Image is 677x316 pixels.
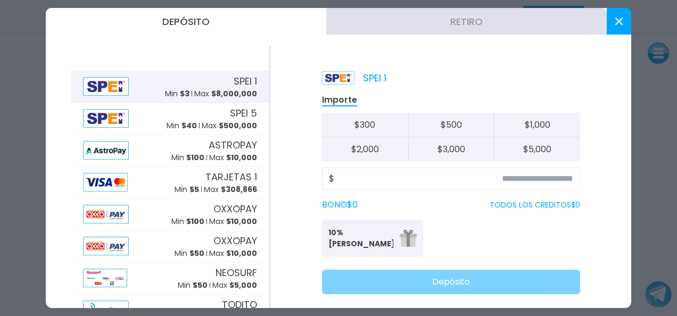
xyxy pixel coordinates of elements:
[167,120,197,131] p: Min
[326,8,607,35] button: Retiro
[83,205,129,223] img: Alipay
[213,202,257,216] span: OXXOPAY
[209,138,257,152] span: ASTROPAY
[71,198,269,230] button: AlipayOXXOPAYMin $100Max $10,000
[189,248,204,259] span: $ 50
[408,113,494,137] button: $500
[322,113,408,137] button: $300
[171,216,204,227] p: Min
[221,184,257,195] span: $ 308,866
[322,71,386,85] p: SPEI 1
[71,167,269,198] button: AlipayTARJETAS 1Min $5Max $308,866
[209,152,257,163] p: Max
[230,106,257,120] span: SPEI 5
[222,297,257,312] span: TODITO
[226,152,257,163] span: $ 10,000
[83,141,129,160] img: Alipay
[408,137,494,161] button: $3,000
[211,88,257,99] span: $ 8,000,000
[204,184,257,195] p: Max
[194,88,257,99] p: Max
[83,237,129,255] img: Alipay
[205,170,257,184] span: TARJETAS 1
[71,230,269,262] button: AlipayOXXOPAYMin $50Max $10,000
[226,216,257,227] span: $ 10,000
[234,74,257,88] span: SPEI 1
[229,280,257,290] span: $ 5,000
[216,265,257,280] span: NEOSURF
[71,103,269,135] button: AlipaySPEI 5Min $40Max $500,000
[322,198,358,211] label: BONO $ 0
[181,120,197,131] span: $ 40
[165,88,189,99] p: Min
[83,269,127,287] img: Alipay
[71,71,269,103] button: AlipaySPEI 1Min $3Max $8,000,000
[186,152,204,163] span: $ 100
[189,184,199,195] span: $ 5
[400,230,417,247] img: gift
[322,137,408,161] button: $2,000
[175,248,204,259] p: Min
[322,94,357,106] p: Importe
[219,120,257,131] span: $ 500,000
[494,113,580,137] button: $1,000
[186,216,204,227] span: $ 100
[71,135,269,167] button: AlipayASTROPAYMin $100Max $10,000
[226,248,257,259] span: $ 10,000
[46,8,326,35] button: Depósito
[328,227,393,250] p: 10% [PERSON_NAME]
[322,71,354,85] img: Platform Logo
[71,262,269,294] button: AlipayNEOSURFMin $50Max $5,000
[83,77,129,96] img: Alipay
[213,234,257,248] span: OXXOPAY
[329,172,334,185] span: $
[83,173,128,192] img: Alipay
[494,137,580,161] button: $5,000
[193,280,208,290] span: $ 50
[212,280,257,291] p: Max
[180,88,189,99] span: $ 3
[322,270,580,294] button: Depósito
[83,109,129,128] img: Alipay
[490,199,580,211] p: TODOS LOS CREDITOS $ 0
[175,184,199,195] p: Min
[209,248,257,259] p: Max
[322,220,423,257] button: 10% [PERSON_NAME]
[171,152,204,163] p: Min
[209,216,257,227] p: Max
[178,280,208,291] p: Min
[202,120,257,131] p: Max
